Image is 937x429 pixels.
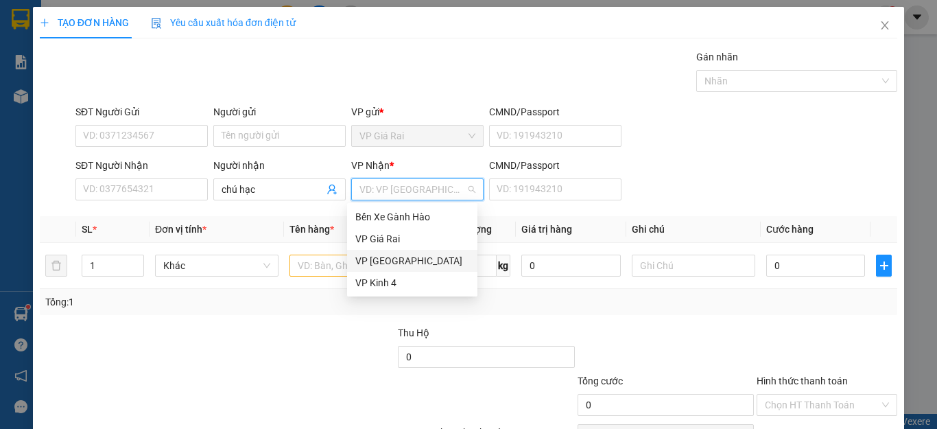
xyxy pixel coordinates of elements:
[626,216,761,243] th: Ghi chú
[696,51,738,62] label: Gán nhãn
[6,30,261,65] li: [STREET_ADDRESS][PERSON_NAME]
[213,158,346,173] div: Người nhận
[40,17,129,28] span: TẠO ĐƠN HÀNG
[6,102,141,125] b: GỬI : VP Giá Rai
[163,255,270,276] span: Khác
[521,255,620,277] input: 0
[879,20,890,31] span: close
[82,224,93,235] span: SL
[877,260,891,271] span: plus
[155,224,206,235] span: Đơn vị tính
[489,158,621,173] div: CMND/Passport
[766,224,814,235] span: Cước hàng
[79,67,90,78] span: phone
[151,17,296,28] span: Yêu cầu xuất hóa đơn điện tử
[6,65,261,82] li: 0983 44 7777
[489,104,621,119] div: CMND/Passport
[75,104,208,119] div: SĐT Người Gửi
[351,104,484,119] div: VP gửi
[45,294,363,310] div: Tổng: 1
[355,253,469,268] div: VP [GEOGRAPHIC_DATA]
[355,275,469,290] div: VP Kinh 4
[355,231,469,246] div: VP Giá Rai
[347,250,477,272] div: VP Sài Gòn
[578,375,623,386] span: Tổng cước
[497,255,510,277] span: kg
[355,209,469,224] div: Bến Xe Gành Hào
[757,375,848,386] label: Hình thức thanh toán
[347,206,477,228] div: Bến Xe Gành Hào
[151,18,162,29] img: icon
[79,9,148,26] b: TRÍ NHÂN
[351,160,390,171] span: VP Nhận
[347,272,477,294] div: VP Kinh 4
[632,255,755,277] input: Ghi Chú
[359,126,475,146] span: VP Giá Rai
[327,184,337,195] span: user-add
[347,228,477,250] div: VP Giá Rai
[289,224,334,235] span: Tên hàng
[79,33,90,44] span: environment
[40,18,49,27] span: plus
[213,104,346,119] div: Người gửi
[866,7,904,45] button: Close
[45,255,67,277] button: delete
[398,327,429,338] span: Thu Hộ
[75,158,208,173] div: SĐT Người Nhận
[289,255,413,277] input: VD: Bàn, Ghế
[876,255,892,277] button: plus
[521,224,572,235] span: Giá trị hàng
